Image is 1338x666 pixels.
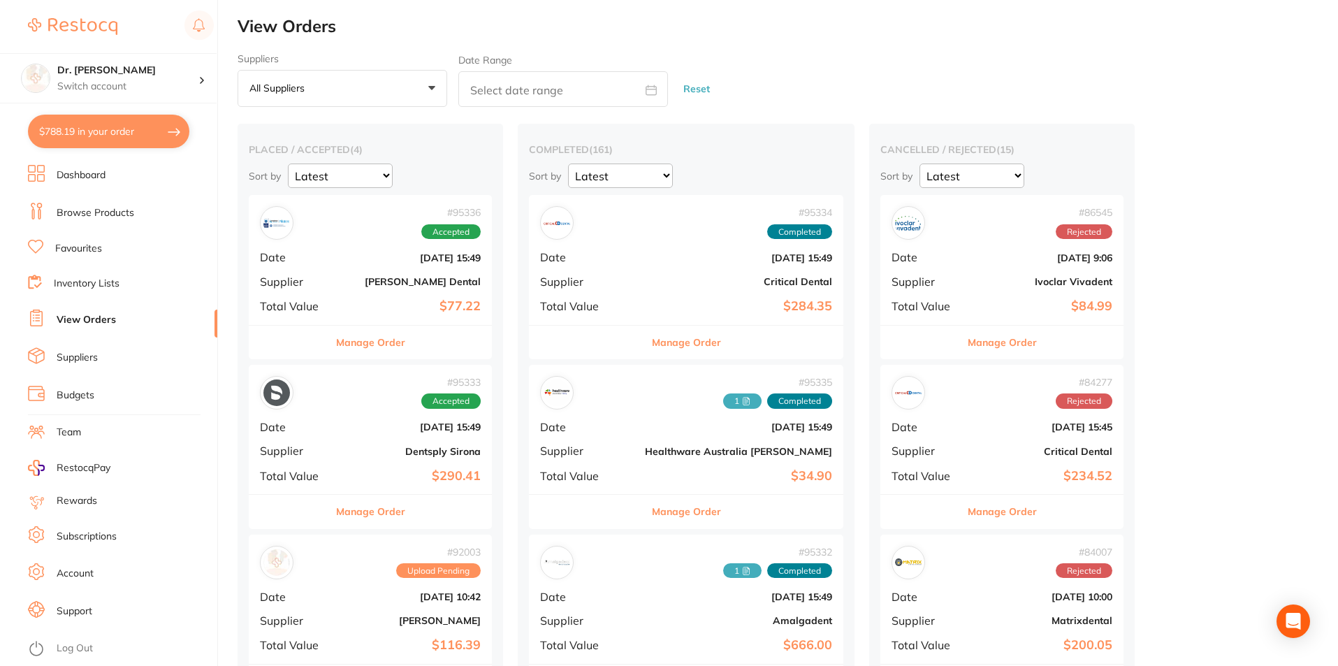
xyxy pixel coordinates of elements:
span: Accepted [421,393,481,409]
button: Manage Order [968,495,1037,528]
b: $284.35 [645,299,832,314]
span: Date [540,251,634,263]
span: Supplier [892,275,961,288]
a: Account [57,567,94,581]
b: Dentsply Sirona [341,446,481,457]
div: Open Intercom Messenger [1277,605,1310,638]
span: Supplier [540,444,634,457]
span: Total Value [260,300,330,312]
span: Rejected [1056,563,1112,579]
span: # 95332 [723,546,832,558]
b: [DATE] 15:49 [645,591,832,602]
span: Date [892,421,961,433]
span: Received [723,393,762,409]
a: Browse Products [57,206,134,220]
img: Matrixdental [895,549,922,576]
span: Supplier [260,614,330,627]
input: Select date range [458,71,668,107]
b: Critical Dental [645,276,832,287]
b: Matrixdental [973,615,1112,626]
button: Manage Order [652,326,721,359]
span: Total Value [892,470,961,482]
b: [DATE] 10:00 [973,591,1112,602]
div: Dentsply Sirona#95333AcceptedDate[DATE] 15:49SupplierDentsply SironaTotal Value$290.41Manage Order [249,365,492,529]
span: Total Value [260,639,330,651]
img: Adam Dental [263,549,290,576]
span: # 86545 [1056,207,1112,218]
b: [DATE] 15:45 [973,421,1112,433]
b: Critical Dental [973,446,1112,457]
a: Dashboard [57,168,106,182]
span: RestocqPay [57,461,110,475]
b: $116.39 [341,638,481,653]
span: Total Value [540,470,634,482]
img: Critical Dental [544,210,570,236]
img: Restocq Logo [28,18,117,35]
a: Subscriptions [57,530,117,544]
a: Budgets [57,389,94,403]
img: Healthware Australia Ridley [544,379,570,406]
span: Date [260,421,330,433]
b: $290.41 [341,469,481,484]
span: Rejected [1056,224,1112,240]
a: RestocqPay [28,460,110,476]
span: Supplier [892,614,961,627]
h2: placed / accepted ( 4 ) [249,143,492,156]
b: [DATE] 15:49 [341,421,481,433]
a: Team [57,426,81,440]
p: Switch account [57,80,198,94]
button: Manage Order [336,495,405,528]
p: Sort by [249,170,281,182]
span: Total Value [540,300,634,312]
span: Supplier [540,614,634,627]
label: Suppliers [238,53,447,64]
span: Date [260,251,330,263]
span: # 84007 [1056,546,1112,558]
b: $77.22 [341,299,481,314]
span: Date [892,591,961,603]
b: $234.52 [973,469,1112,484]
p: All suppliers [249,82,310,94]
b: [DATE] 15:49 [341,252,481,263]
b: Ivoclar Vivadent [973,276,1112,287]
h2: completed ( 161 ) [529,143,843,156]
h2: View Orders [238,17,1338,36]
p: Sort by [529,170,561,182]
span: Accepted [421,224,481,240]
span: Received [723,563,762,579]
a: Favourites [55,242,102,256]
button: Manage Order [336,326,405,359]
b: Amalgadent [645,615,832,626]
span: Upload Pending [396,563,481,579]
a: Log Out [57,642,93,656]
b: [PERSON_NAME] [341,615,481,626]
a: Inventory Lists [54,277,119,291]
button: $788.19 in your order [28,115,189,148]
a: Suppliers [57,351,98,365]
b: Healthware Australia [PERSON_NAME] [645,446,832,457]
span: # 95334 [767,207,832,218]
button: Manage Order [652,495,721,528]
a: Restocq Logo [28,10,117,43]
a: Rewards [57,494,97,508]
span: # 95335 [723,377,832,388]
span: # 95333 [421,377,481,388]
b: [DATE] 10:42 [341,591,481,602]
b: [PERSON_NAME] Dental [341,276,481,287]
img: Dentsply Sirona [263,379,290,406]
b: $200.05 [973,638,1112,653]
b: $34.90 [645,469,832,484]
span: Rejected [1056,393,1112,409]
button: All suppliers [238,70,447,108]
span: # 95336 [421,207,481,218]
img: Amalgadent [544,549,570,576]
b: [DATE] 15:49 [645,421,832,433]
button: Reset [679,71,714,108]
button: Log Out [28,638,213,660]
span: Completed [767,224,832,240]
div: Erskine Dental#95336AcceptedDate[DATE] 15:49Supplier[PERSON_NAME] DentalTotal Value$77.22Manage O... [249,195,492,359]
span: Total Value [892,300,961,312]
span: Date [260,591,330,603]
img: Erskine Dental [263,210,290,236]
img: Critical Dental [895,379,922,406]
